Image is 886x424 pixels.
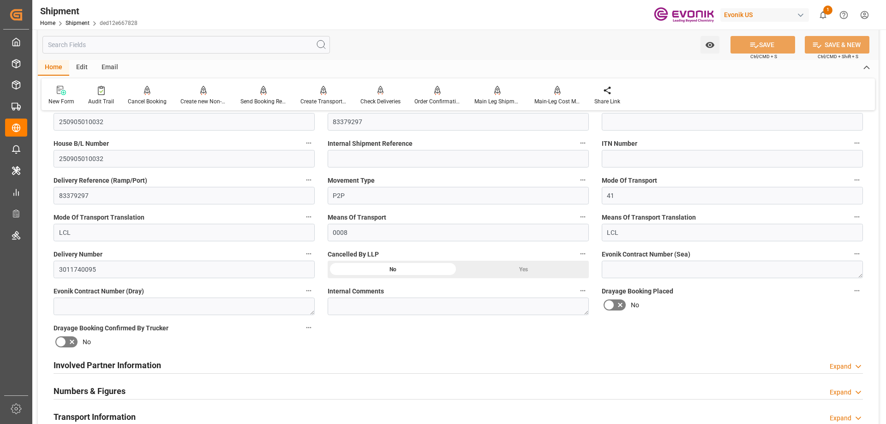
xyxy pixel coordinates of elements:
[414,97,461,106] div: Order Confirmation
[602,287,673,296] span: Drayage Booking Placed
[66,20,90,26] a: Shipment
[54,176,147,185] span: Delivery Reference (Ramp/Port)
[303,174,315,186] button: Delivery Reference (Ramp/Port)
[631,300,639,310] span: No
[577,174,589,186] button: Movement Type
[851,211,863,223] button: Means Of Transport Translation
[48,97,74,106] div: New Form
[813,5,833,25] button: show 1 new notifications
[602,139,637,149] span: ITN Number
[303,248,315,260] button: Delivery Number
[534,97,581,106] div: Main-Leg Cost Message
[54,359,161,371] h2: Involved Partner Information
[851,137,863,149] button: ITN Number
[180,97,227,106] div: Create new Non-Conformance
[602,176,657,185] span: Mode Of Transport
[851,285,863,297] button: Drayage Booking Placed
[851,174,863,186] button: Mode Of Transport
[577,211,589,223] button: Means Of Transport
[328,287,384,296] span: Internal Comments
[474,97,521,106] div: Main Leg Shipment
[88,97,114,106] div: Audit Trail
[40,4,138,18] div: Shipment
[602,250,690,259] span: Evonik Contract Number (Sea)
[823,6,832,15] span: 1
[654,7,714,23] img: Evonik-brand-mark-Deep-Purple-RGB.jpeg_1700498283.jpeg
[328,261,458,278] div: No
[54,250,102,259] span: Delivery Number
[38,60,69,76] div: Home
[577,248,589,260] button: Cancelled By LLP
[830,413,851,423] div: Expand
[328,250,379,259] span: Cancelled By LLP
[303,211,315,223] button: Mode Of Transport Translation
[730,36,795,54] button: SAVE
[594,97,620,106] div: Share Link
[83,337,91,347] span: No
[833,5,854,25] button: Help Center
[54,385,126,397] h2: Numbers & Figures
[303,322,315,334] button: Drayage Booking Confirmed By Trucker
[328,213,386,222] span: Means Of Transport
[602,213,696,222] span: Means Of Transport Translation
[750,53,777,60] span: Ctrl/CMD + S
[54,323,168,333] span: Drayage Booking Confirmed By Trucker
[42,36,330,54] input: Search Fields
[360,97,401,106] div: Check Deliveries
[300,97,347,106] div: Create Transport Unit
[128,97,167,106] div: Cancel Booking
[54,411,136,423] h2: Transport Information
[851,248,863,260] button: Evonik Contract Number (Sea)
[54,139,109,149] span: House B/L Number
[69,60,95,76] div: Edit
[40,20,55,26] a: Home
[700,36,719,54] button: open menu
[818,53,858,60] span: Ctrl/CMD + Shift + S
[577,137,589,149] button: Internal Shipment Reference
[720,8,809,22] div: Evonik US
[328,176,375,185] span: Movement Type
[458,261,589,278] div: Yes
[303,137,315,149] button: House B/L Number
[303,285,315,297] button: Evonik Contract Number (Dray)
[805,36,869,54] button: SAVE & NEW
[240,97,287,106] div: Send Booking Request To ABS
[577,285,589,297] button: Internal Comments
[54,287,144,296] span: Evonik Contract Number (Dray)
[830,362,851,371] div: Expand
[95,60,125,76] div: Email
[720,6,813,24] button: Evonik US
[830,388,851,397] div: Expand
[328,139,413,149] span: Internal Shipment Reference
[54,213,144,222] span: Mode Of Transport Translation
